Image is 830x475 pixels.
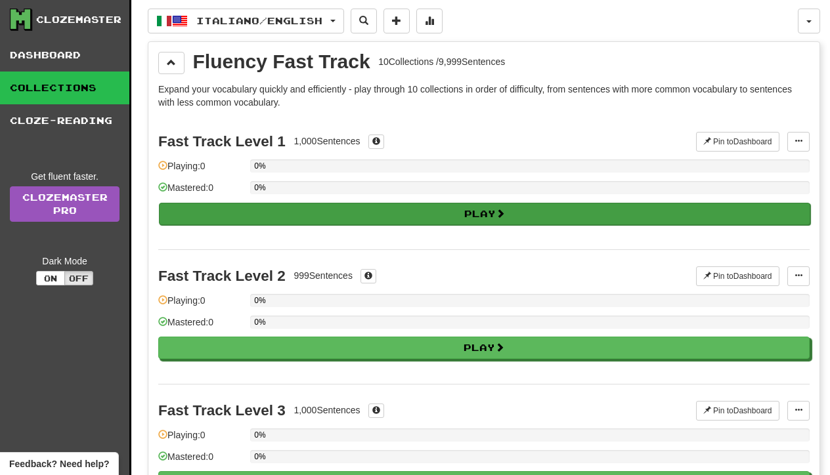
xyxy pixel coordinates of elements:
div: Playing: 0 [158,294,244,316]
div: Fast Track Level 3 [158,402,286,419]
div: 10 Collections / 9,999 Sentences [378,55,505,68]
div: 1,000 Sentences [294,403,360,417]
button: On [36,271,65,285]
button: More stats [416,9,443,33]
div: Mastered: 0 [158,450,244,472]
button: Pin toDashboard [696,132,779,152]
div: Fluency Fast Track [193,52,370,72]
button: Off [64,271,93,285]
button: Play [158,337,810,359]
button: Italiano/English [148,9,344,33]
button: Add sentence to collection [383,9,410,33]
div: Fast Track Level 2 [158,268,286,284]
button: Pin toDashboard [696,401,779,421]
div: Fast Track Level 1 [158,133,286,150]
div: Playing: 0 [158,159,244,181]
a: ClozemasterPro [10,186,120,222]
p: Expand your vocabulary quickly and efficiently - play through 10 collections in order of difficul... [158,83,810,109]
div: Clozemaster [36,13,121,26]
button: Play [159,203,810,225]
button: Pin toDashboard [696,266,779,286]
div: Mastered: 0 [158,181,244,203]
button: Search sentences [351,9,377,33]
div: Dark Mode [10,255,120,268]
div: 999 Sentences [294,269,353,282]
div: Get fluent faster. [10,170,120,183]
div: 1,000 Sentences [294,134,360,148]
div: Mastered: 0 [158,316,244,337]
div: Playing: 0 [158,428,244,450]
span: Open feedback widget [9,457,109,470]
span: Italiano / English [196,15,322,26]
